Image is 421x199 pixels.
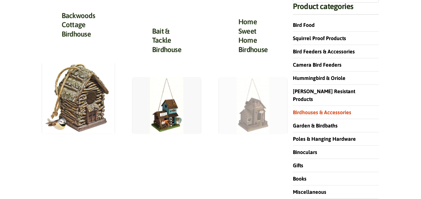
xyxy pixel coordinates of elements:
a: Backwoods Cottage Birdhouse [62,11,95,38]
a: Birdhouses & Accessories [293,109,351,115]
a: Bait & Tackle Birdhouse [152,27,181,54]
a: Books [293,176,307,182]
a: Bird Food [293,22,315,28]
a: Bird Feeders & Accessories [293,49,355,54]
a: [PERSON_NAME] Resistant Products [293,88,355,102]
a: Binoculars [293,149,317,155]
a: Camera Bird Feeders [293,62,342,68]
a: Gifts [293,162,303,168]
a: Hummingbird & Oriole [293,75,345,81]
a: Home Sweet Home Birdhouse [238,17,268,54]
a: Miscellaneous [293,189,326,195]
a: Poles & Hanging Hardware [293,136,356,142]
a: Garden & Birdbaths [293,123,338,128]
h4: Product categories [293,3,379,15]
a: Squirrel Proof Products [293,35,346,41]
